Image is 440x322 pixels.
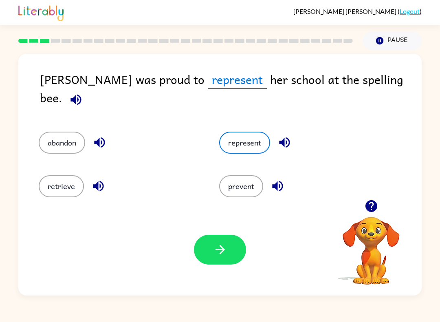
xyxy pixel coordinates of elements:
a: Logout [400,7,420,15]
div: ( ) [293,7,422,15]
button: abandon [39,132,85,154]
span: [PERSON_NAME] [PERSON_NAME] [293,7,398,15]
img: Literably [18,3,64,21]
div: [PERSON_NAME] was proud to her school at the spelling bee. [40,70,422,115]
button: Pause [363,31,422,50]
video: Your browser must support playing .mp4 files to use Literably. Please try using another browser. [330,204,412,286]
span: represent [208,70,267,89]
button: prevent [219,175,263,197]
button: represent [219,132,270,154]
button: retrieve [39,175,84,197]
